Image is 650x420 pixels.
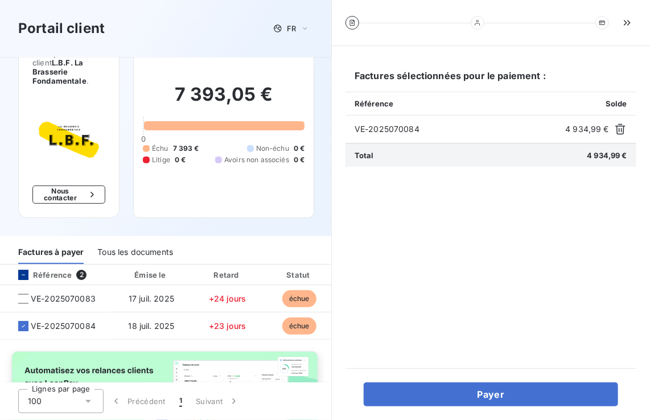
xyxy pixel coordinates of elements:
div: Retard [194,269,262,281]
span: 0 € [175,155,186,165]
span: Avoirs non associés [224,155,289,165]
button: Suivant [189,389,246,413]
div: Factures à payer [18,240,84,264]
span: 4 934,99 € [587,151,628,160]
span: VE-2025070083 [31,293,96,304]
span: +23 jours [209,321,246,331]
span: échue [282,290,316,307]
h3: Portail client [18,18,105,39]
button: 1 [172,389,189,413]
span: 7 393 € [173,143,199,154]
span: +24 jours [209,294,246,303]
span: 0 € [294,155,305,165]
span: 17 juil. 2025 [129,294,174,303]
span: Échu [152,143,168,154]
span: 0 [141,134,146,143]
h6: Factures sélectionnées pour le paiement : [345,69,636,92]
button: Payer [364,382,618,406]
div: Référence [9,270,72,280]
button: Précédent [104,389,172,413]
span: Non-échu [256,143,289,154]
span: Litige [152,155,170,165]
span: 4 934,99 € [566,123,610,135]
span: Bienvenue sur votre portail client . [32,40,105,85]
div: Tous les documents [97,240,173,264]
span: FR [287,24,296,33]
span: 100 [28,396,42,407]
span: 2 [76,270,87,280]
h2: 7 393,05 € [143,83,305,117]
span: 0 € [294,143,305,154]
span: VE-2025070084 [355,123,561,135]
div: Statut [266,269,332,281]
span: L.B.F. La Brasserie Fondamentale [32,58,87,85]
span: Référence [355,99,393,108]
img: Company logo [32,113,105,167]
div: Émise le [114,269,188,281]
span: VE-2025070084 [31,320,96,332]
span: Total [355,151,374,160]
span: Solde [606,99,627,108]
span: 1 [179,396,182,407]
span: 18 juil. 2025 [128,321,174,331]
span: échue [282,318,316,335]
button: Nous contacter [32,186,105,204]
